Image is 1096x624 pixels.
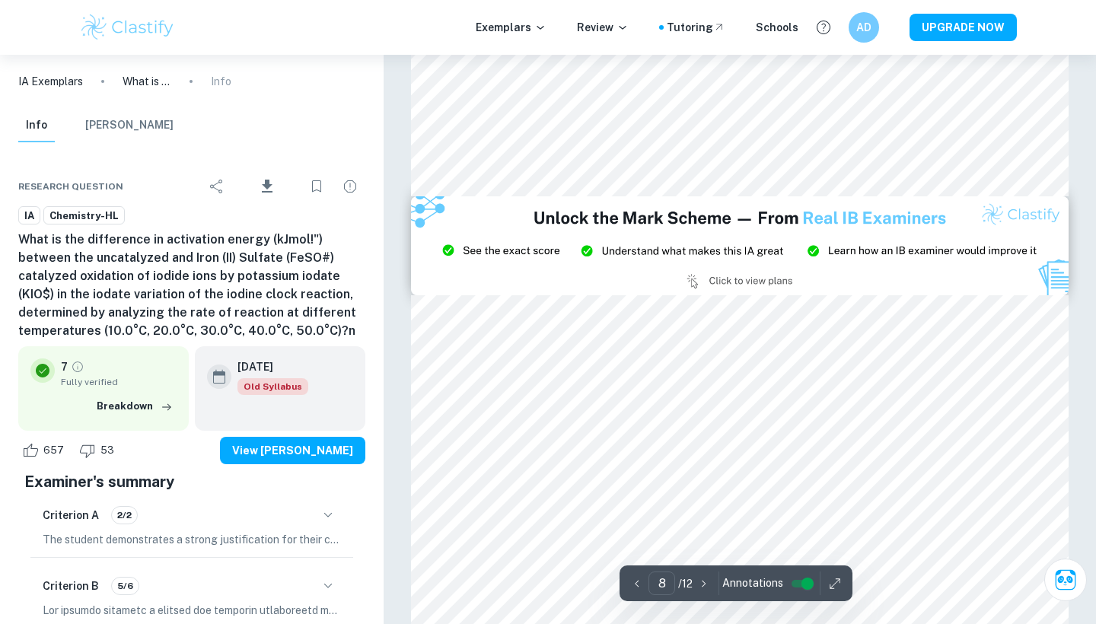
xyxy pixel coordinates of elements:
[123,73,171,90] p: What is the difference in activation energy (kJmol!") between the uncatalyzed and Iron (II) Sulfa...
[335,171,365,202] div: Report issue
[43,578,99,594] h6: Criterion B
[849,12,879,43] button: AD
[202,171,232,202] div: Share
[667,19,725,36] a: Tutoring
[44,209,124,224] span: Chemistry-HL
[211,73,231,90] p: Info
[237,378,308,395] span: Old Syllabus
[19,209,40,224] span: IA
[678,575,693,592] p: / 12
[75,438,123,463] div: Dislike
[577,19,629,36] p: Review
[18,206,40,225] a: IA
[43,602,341,619] p: Lor ipsumdo sitametc a elitsed doe temporin utlaboreetd ma ali enim admin, veniamq nostrud exe ul...
[92,443,123,458] span: 53
[79,12,176,43] img: Clastify logo
[71,360,84,374] a: Grade fully verified
[43,206,125,225] a: Chemistry-HL
[35,443,72,458] span: 657
[18,231,365,340] h6: What is the difference in activation energy (kJmol!") between the uncatalyzed and Iron (II) Sulfa...
[93,395,177,418] button: Breakdown
[411,196,1069,295] img: Ad
[476,19,546,36] p: Exemplars
[237,378,308,395] div: Starting from the May 2025 session, the Chemistry IA requirements have changed. It's OK to refer ...
[18,73,83,90] a: IA Exemplars
[1044,559,1087,601] button: Ask Clai
[85,109,174,142] button: [PERSON_NAME]
[18,109,55,142] button: Info
[43,507,99,524] h6: Criterion A
[855,19,873,36] h6: AD
[756,19,798,36] a: Schools
[61,358,68,375] p: 7
[18,438,72,463] div: Like
[112,508,137,522] span: 2/2
[61,375,177,389] span: Fully verified
[24,470,359,493] h5: Examiner's summary
[910,14,1017,41] button: UPGRADE NOW
[112,579,139,593] span: 5/6
[18,180,123,193] span: Research question
[237,358,296,375] h6: [DATE]
[722,575,783,591] span: Annotations
[43,531,341,548] p: The student demonstrates a strong justification for their choice of topic, highlighting their int...
[220,437,365,464] button: View [PERSON_NAME]
[235,167,298,206] div: Download
[811,14,836,40] button: Help and Feedback
[301,171,332,202] div: Bookmark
